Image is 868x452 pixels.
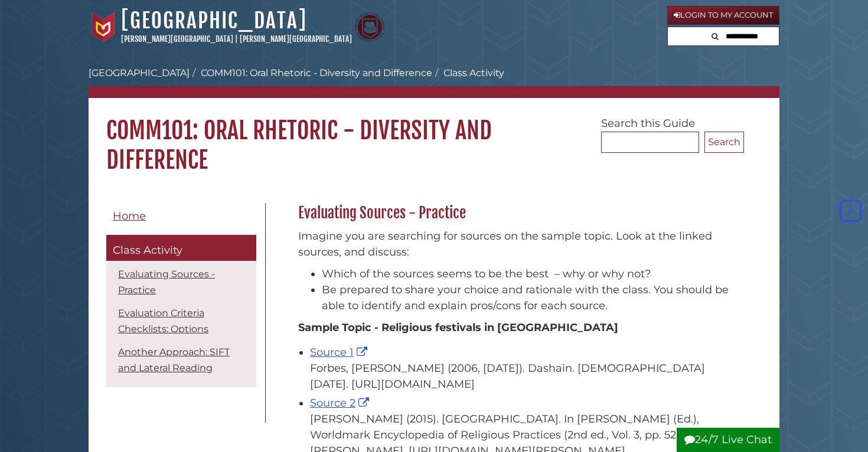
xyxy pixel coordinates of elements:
a: Source 2 [310,397,372,410]
span: Home [113,209,146,222]
a: Home [106,203,256,230]
i: Search [712,32,719,40]
strong: Sample Topic - Religious festivals in [GEOGRAPHIC_DATA] [298,321,618,334]
a: [GEOGRAPHIC_DATA] [89,67,190,78]
h2: Evaluating Sources - Practice [292,204,744,222]
img: Calvin University [89,12,118,42]
p: Imagine you are searching for sources on the sample topic. Look at the linked sources, and discuss: [298,228,738,260]
a: COMM101: Oral Rhetoric - Diversity and Difference [201,67,432,78]
div: Forbes, [PERSON_NAME] (2006, [DATE]). Dashain. [DEMOGRAPHIC_DATA] [DATE]. [URL][DOMAIN_NAME] [310,361,738,392]
a: Source 1 [310,346,370,359]
button: Search [708,27,722,43]
nav: breadcrumb [89,66,779,98]
a: Another Approach: SIFT and Lateral Reading [118,346,230,374]
a: Back to Top [837,205,865,218]
a: Evaluation Criteria Checklists: Options [118,307,208,335]
button: 24/7 Live Chat [677,428,779,452]
li: Which of the sources seems to be the best – why or why not? [322,266,738,282]
a: Evaluating Sources - Practice [118,268,215,296]
button: Search [704,132,744,153]
div: Guide Pages [106,203,256,393]
h1: COMM101: Oral Rhetoric - Diversity and Difference [89,98,779,175]
span: Class Activity [113,244,182,257]
a: Login to My Account [667,6,779,25]
a: [PERSON_NAME][GEOGRAPHIC_DATA] [240,34,352,44]
span: | [235,34,238,44]
a: [GEOGRAPHIC_DATA] [121,8,307,34]
a: Class Activity [106,235,256,261]
img: Calvin Theological Seminary [355,12,384,42]
a: [PERSON_NAME][GEOGRAPHIC_DATA] [121,34,233,44]
li: Be prepared to share your choice and rationale with the class. You should be able to identify and... [322,282,738,314]
li: Class Activity [432,66,504,80]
